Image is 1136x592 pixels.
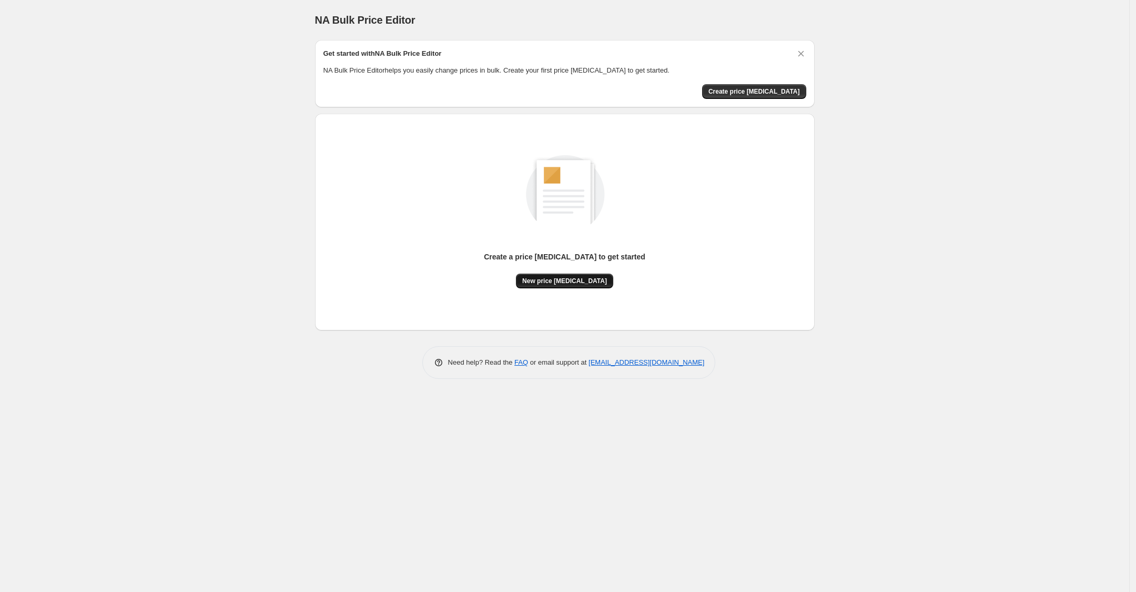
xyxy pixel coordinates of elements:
[323,48,442,59] h2: Get started with NA Bulk Price Editor
[702,84,806,99] button: Create price change job
[315,14,415,26] span: NA Bulk Price Editor
[516,274,613,288] button: New price [MEDICAL_DATA]
[522,277,607,285] span: New price [MEDICAL_DATA]
[796,48,806,59] button: Dismiss card
[448,358,515,366] span: Need help? Read the
[514,358,528,366] a: FAQ
[323,65,806,76] p: NA Bulk Price Editor helps you easily change prices in bulk. Create your first price [MEDICAL_DAT...
[484,252,645,262] p: Create a price [MEDICAL_DATA] to get started
[589,358,704,366] a: [EMAIL_ADDRESS][DOMAIN_NAME]
[708,87,800,96] span: Create price [MEDICAL_DATA]
[528,358,589,366] span: or email support at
